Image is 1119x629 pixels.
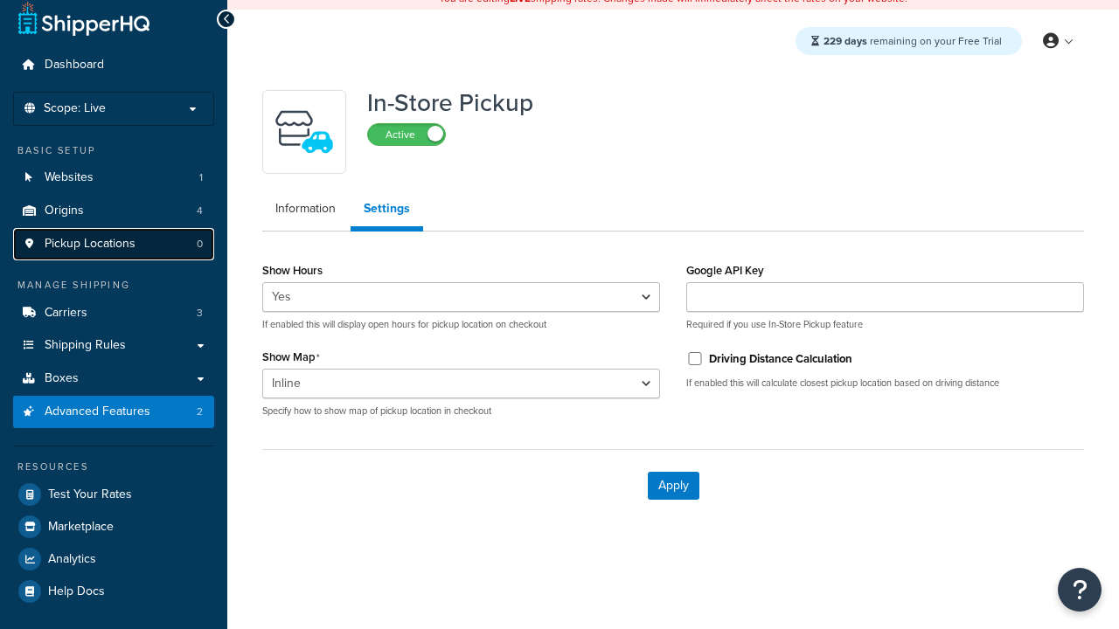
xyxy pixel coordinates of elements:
[262,404,660,418] p: Specify how to show map of pickup location in checkout
[13,195,214,227] a: Origins4
[13,329,214,362] a: Shipping Rules
[45,306,87,321] span: Carriers
[274,101,335,162] img: wfgcfpwTIucLEAAAAASUVORK5CYII=
[262,191,349,226] a: Information
[13,278,214,293] div: Manage Shipping
[13,363,214,395] a: Boxes
[709,351,852,367] label: Driving Distance Calculation
[367,90,533,116] h1: In-Store Pickup
[13,396,214,428] a: Advanced Features2
[197,306,203,321] span: 3
[262,350,320,364] label: Show Map
[824,33,867,49] strong: 229 days
[262,318,660,331] p: If enabled this will display open hours for pickup location on checkout
[13,162,214,194] li: Websites
[45,371,79,386] span: Boxes
[44,101,106,116] span: Scope: Live
[199,170,203,185] span: 1
[262,264,323,277] label: Show Hours
[13,576,214,607] a: Help Docs
[13,543,214,575] a: Analytics
[13,479,214,510] a: Test Your Rates
[48,487,132,502] span: Test Your Rates
[686,264,764,277] label: Google API Key
[13,297,214,329] a: Carriers3
[13,162,214,194] a: Websites1
[197,237,203,252] span: 0
[13,228,214,260] li: Pickup Locations
[45,170,94,185] span: Websites
[686,318,1084,331] p: Required if you use In-Store Pickup feature
[45,338,126,353] span: Shipping Rules
[13,49,214,81] a: Dashboard
[13,396,214,428] li: Advanced Features
[1058,568,1102,612] button: Open Resource Center
[48,520,114,535] span: Marketplace
[45,58,104,73] span: Dashboard
[351,191,423,232] a: Settings
[13,460,214,474] div: Resources
[824,33,1002,49] span: remaining on your Free Trial
[13,297,214,329] li: Carriers
[648,472,699,500] button: Apply
[197,404,203,419] span: 2
[13,228,214,260] a: Pickup Locations0
[368,124,445,145] label: Active
[13,511,214,543] a: Marketplace
[45,237,136,252] span: Pickup Locations
[45,404,150,419] span: Advanced Features
[45,204,84,218] span: Origins
[48,584,105,599] span: Help Docs
[197,204,203,218] span: 4
[48,552,96,567] span: Analytics
[13,195,214,227] li: Origins
[13,143,214,158] div: Basic Setup
[686,377,1084,390] p: If enabled this will calculate closest pickup location based on driving distance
